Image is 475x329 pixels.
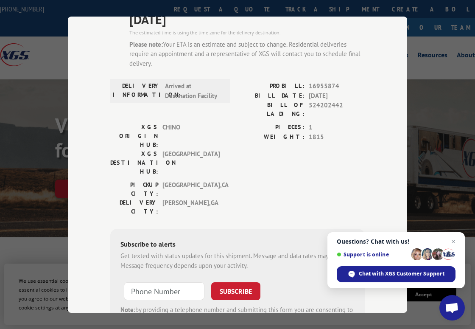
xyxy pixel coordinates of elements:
[337,266,455,282] span: Chat with XGS Customer Support
[237,123,305,132] label: PIECES:
[129,39,365,68] div: Your ETA is an estimate and subject to change. Residential deliveries require an appointment and ...
[309,82,365,91] span: 16955874
[337,238,455,245] span: Questions? Chat with us!
[309,132,365,142] span: 1815
[162,180,220,198] span: [GEOGRAPHIC_DATA] , CA
[129,40,163,48] strong: Please note:
[110,198,158,216] label: DELIVERY CITY:
[124,282,204,300] input: Phone Number
[129,28,365,36] div: The estimated time is using the time zone for the delivery destination.
[309,91,365,101] span: [DATE]
[120,251,355,270] div: Get texted with status updates for this shipment. Message and data rates may apply. Message frequ...
[237,101,305,118] label: BILL OF LADING:
[359,270,444,278] span: Chat with XGS Customer Support
[113,82,161,101] label: DELIVERY INFORMATION:
[162,123,220,149] span: CHINO
[162,198,220,216] span: [PERSON_NAME] , GA
[309,123,365,132] span: 1
[337,251,408,258] span: Support is online
[237,132,305,142] label: WEIGHT:
[211,282,260,300] button: SUBSCRIBE
[110,180,158,198] label: PICKUP CITY:
[237,91,305,101] label: BILL DATE:
[165,82,222,101] span: Arrived at Destination Facility
[129,9,365,28] span: [DATE]
[162,149,220,176] span: [GEOGRAPHIC_DATA]
[110,149,158,176] label: XGS DESTINATION HUB:
[120,306,135,314] strong: Note:
[309,101,365,118] span: 524202442
[439,295,465,321] a: Open chat
[237,82,305,91] label: PROBILL:
[120,239,355,251] div: Subscribe to alerts
[110,123,158,149] label: XGS ORIGIN HUB:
